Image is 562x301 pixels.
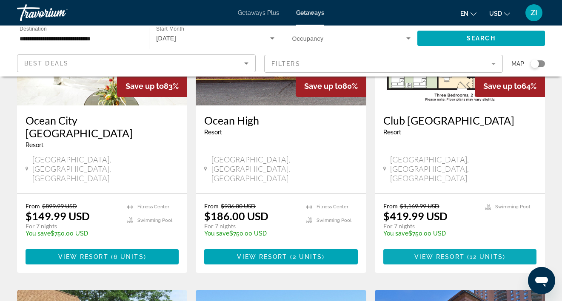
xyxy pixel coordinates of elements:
span: Resort [383,129,401,136]
span: Swimming Pool [137,218,172,223]
span: Swimming Pool [495,204,530,210]
span: Swimming Pool [317,218,351,223]
div: 83% [117,75,187,97]
span: Occupancy [292,35,324,42]
button: View Resort(12 units) [383,249,536,264]
button: Filter [264,54,503,73]
a: Getaways [296,9,324,16]
p: $750.00 USD [204,230,297,237]
span: $899.99 USD [42,202,77,210]
span: Resort [204,129,222,136]
button: Change language [460,7,476,20]
span: ( ) [288,253,325,260]
span: ( ) [465,253,505,260]
span: Best Deals [24,60,68,67]
p: $750.00 USD [383,230,476,237]
span: USD [489,10,502,17]
span: You save [204,230,229,237]
span: [GEOGRAPHIC_DATA], [GEOGRAPHIC_DATA], [GEOGRAPHIC_DATA] [211,155,358,183]
span: [DATE] [156,35,176,42]
button: View Resort(2 units) [204,249,357,264]
button: Change currency [489,7,510,20]
p: $149.99 USD [26,210,90,222]
span: [GEOGRAPHIC_DATA], [GEOGRAPHIC_DATA], [GEOGRAPHIC_DATA] [32,155,179,183]
span: Fitness Center [137,204,169,210]
p: For 7 nights [26,222,119,230]
button: View Resort(6 units) [26,249,179,264]
a: Ocean City [GEOGRAPHIC_DATA] [26,114,179,139]
span: Start Month [156,26,184,32]
mat-select: Sort by [24,58,248,68]
span: ZI [531,9,537,17]
span: 2 units [293,253,322,260]
span: [GEOGRAPHIC_DATA], [GEOGRAPHIC_DATA], [GEOGRAPHIC_DATA] [390,155,536,183]
span: From [204,202,219,210]
div: 64% [475,75,545,97]
span: Search [467,35,496,42]
span: Map [511,58,524,70]
span: en [460,10,468,17]
a: Getaways Plus [238,9,279,16]
a: Travorium [17,2,102,24]
a: Club [GEOGRAPHIC_DATA] [383,114,536,127]
a: Ocean High [204,114,357,127]
span: 6 units [114,253,144,260]
span: Fitness Center [317,204,348,210]
p: $186.00 USD [204,210,268,222]
button: User Menu [523,4,545,22]
span: Destination [20,26,47,31]
button: Search [417,31,545,46]
p: $750.00 USD [26,230,119,237]
span: You save [383,230,408,237]
span: From [383,202,398,210]
div: 80% [296,75,366,97]
span: You save [26,230,51,237]
p: For 7 nights [383,222,476,230]
span: ( ) [108,253,146,260]
span: View Resort [237,253,287,260]
span: Save up to [483,82,522,91]
span: $1,169.99 USD [400,202,439,210]
p: For 7 nights [204,222,297,230]
span: $936.00 USD [221,202,256,210]
span: Resort [26,142,43,148]
span: Save up to [126,82,164,91]
span: View Resort [58,253,108,260]
iframe: Button to launch messaging window [528,267,555,294]
p: $419.99 USD [383,210,448,222]
span: View Resort [414,253,465,260]
span: From [26,202,40,210]
span: 12 units [470,253,503,260]
span: Save up to [304,82,342,91]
